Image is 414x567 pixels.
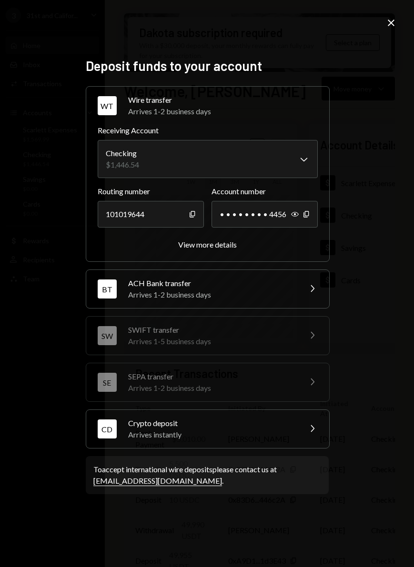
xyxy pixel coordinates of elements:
div: Arrives 1-2 business days [128,289,295,300]
button: WTWire transferArrives 1-2 business days [86,87,329,125]
label: Routing number [98,186,204,197]
label: Account number [212,186,318,197]
div: • • • • • • • • 4456 [212,201,318,228]
div: Arrives 1-5 business days [128,336,295,347]
button: SWSWIFT transferArrives 1-5 business days [86,317,329,355]
div: SE [98,373,117,392]
button: View more details [178,240,237,250]
div: BT [98,279,117,298]
div: 101019644 [98,201,204,228]
button: SESEPA transferArrives 1-2 business days [86,363,329,401]
div: WT [98,96,117,115]
div: SEPA transfer [128,371,295,382]
div: CD [98,419,117,438]
button: CDCrypto depositArrives instantly [86,410,329,448]
button: Receiving Account [98,140,318,178]
a: [EMAIL_ADDRESS][DOMAIN_NAME] [93,476,222,486]
div: View more details [178,240,237,249]
h2: Deposit funds to your account [86,57,329,75]
div: Arrives 1-2 business days [128,106,318,117]
div: ACH Bank transfer [128,278,295,289]
label: Receiving Account [98,125,318,136]
div: WTWire transferArrives 1-2 business days [98,125,318,250]
div: Arrives 1-2 business days [128,382,295,394]
button: BTACH Bank transferArrives 1-2 business days [86,270,329,308]
div: SWIFT transfer [128,324,295,336]
div: Crypto deposit [128,418,295,429]
div: Arrives instantly [128,429,295,440]
div: SW [98,326,117,345]
div: To accept international wire deposits please contact us at . [93,464,321,487]
div: Wire transfer [128,94,318,106]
